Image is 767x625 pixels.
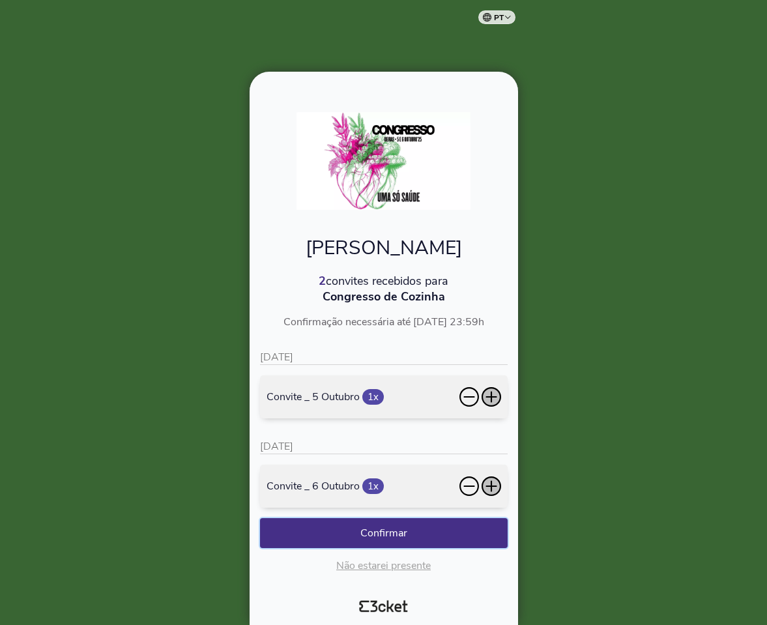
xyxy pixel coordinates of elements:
[362,478,384,494] span: 1x
[260,518,508,548] button: Confirmar
[260,559,508,573] p: Não estarei presente
[260,289,508,304] p: Congresso de Cozinha
[260,273,508,289] p: convites recebidos para
[260,439,508,454] p: [DATE]
[297,112,470,210] img: 2e4255ff68674944a400b3b1540120ea.webp
[260,350,508,365] p: [DATE]
[283,315,484,329] span: Confirmação necessária até [DATE] 23:59h
[260,235,508,261] p: [PERSON_NAME]
[319,273,326,289] span: 2
[267,390,360,404] span: Convite _ 5 Outubro
[362,389,384,405] span: 1x
[267,479,360,493] span: Convite _ 6 Outubro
